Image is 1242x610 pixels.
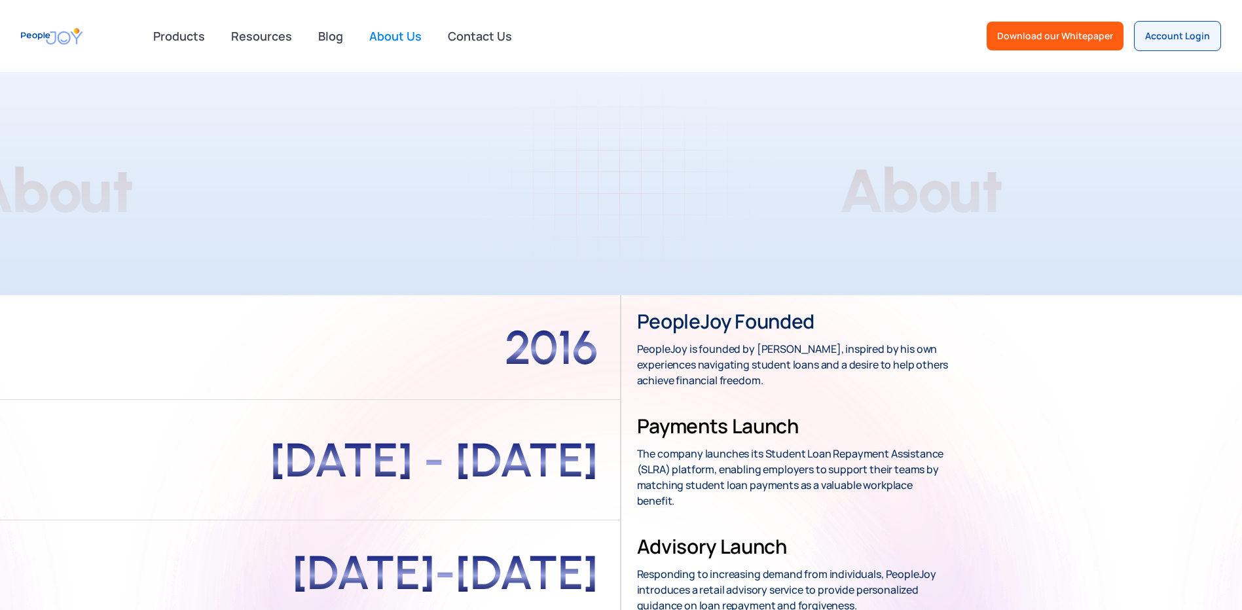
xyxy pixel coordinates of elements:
h3: Payments Launch [637,413,799,439]
h3: PeopleJoy founded [637,308,815,334]
a: home [21,22,82,51]
a: Download our Whitepaper [987,22,1123,50]
div: Products [145,23,213,49]
a: Account Login [1134,21,1221,51]
p: PeopleJoy is founded by [PERSON_NAME], inspired by his own experiences navigating student loans a... [637,341,951,388]
a: Contact Us [440,22,520,50]
a: Resources [223,22,300,50]
h3: Advisory Launch [637,533,787,560]
div: Download our Whitepaper [997,29,1113,43]
p: The company launches its Student Loan Repayment Assistance (SLRA) platform, enabling employers to... [637,446,951,509]
a: Blog [310,22,351,50]
div: Account Login [1145,29,1210,43]
a: About Us [361,22,429,50]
